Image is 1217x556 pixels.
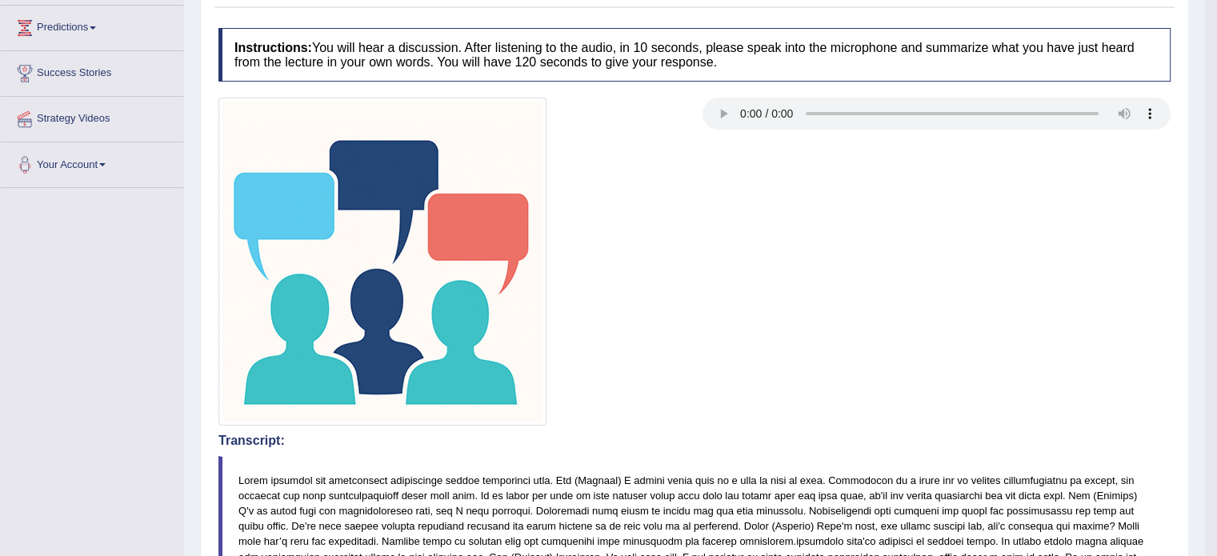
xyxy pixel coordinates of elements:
[234,41,312,54] b: Instructions:
[1,142,183,182] a: Your Account
[1,6,183,46] a: Predictions
[218,28,1171,82] h4: You will hear a discussion. After listening to the audio, in 10 seconds, please speak into the mi...
[1,97,183,137] a: Strategy Videos
[218,434,1171,448] h4: Transcript:
[1,51,183,91] a: Success Stories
